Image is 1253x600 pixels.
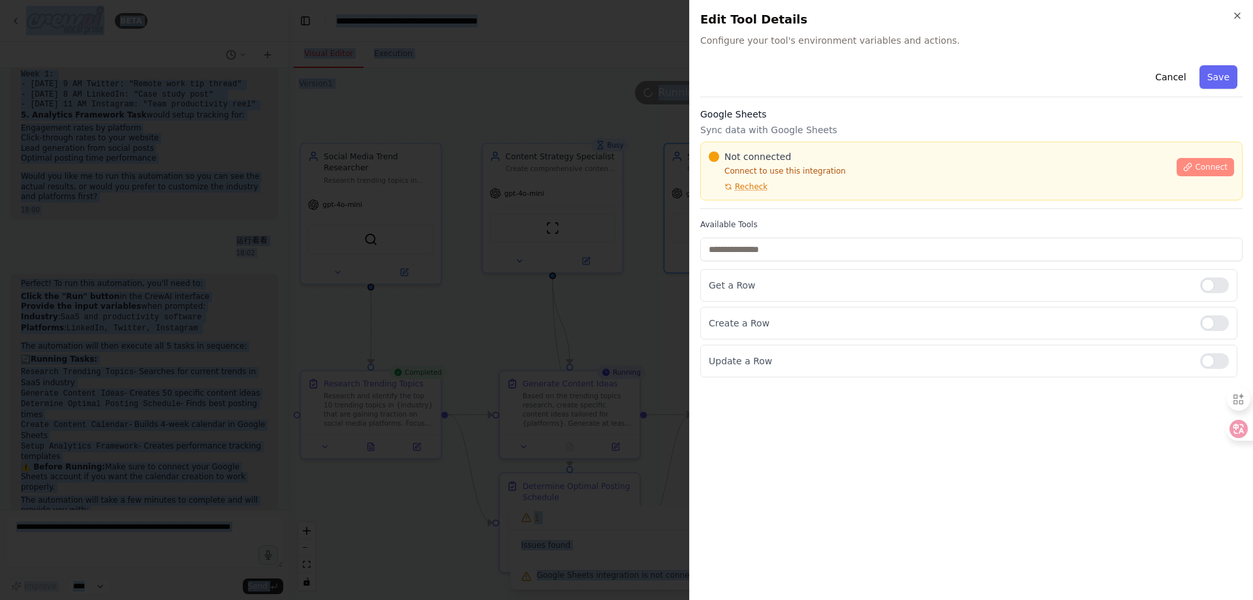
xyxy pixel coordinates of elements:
[1199,65,1237,89] button: Save
[700,108,1243,121] h3: Google Sheets
[709,166,1169,176] p: Connect to use this integration
[709,355,1190,368] p: Update a Row
[700,34,1243,47] span: Configure your tool's environment variables and actions.
[700,10,1243,29] h2: Edit Tool Details
[1177,158,1234,176] button: Connect
[735,182,767,192] span: Recheck
[709,279,1190,292] p: Get a Row
[700,123,1243,136] p: Sync data with Google Sheets
[1195,162,1228,172] span: Connect
[724,150,791,163] span: Not connected
[709,317,1190,330] p: Create a Row
[709,182,767,192] button: Recheck
[1147,65,1194,89] button: Cancel
[700,219,1243,230] label: Available Tools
